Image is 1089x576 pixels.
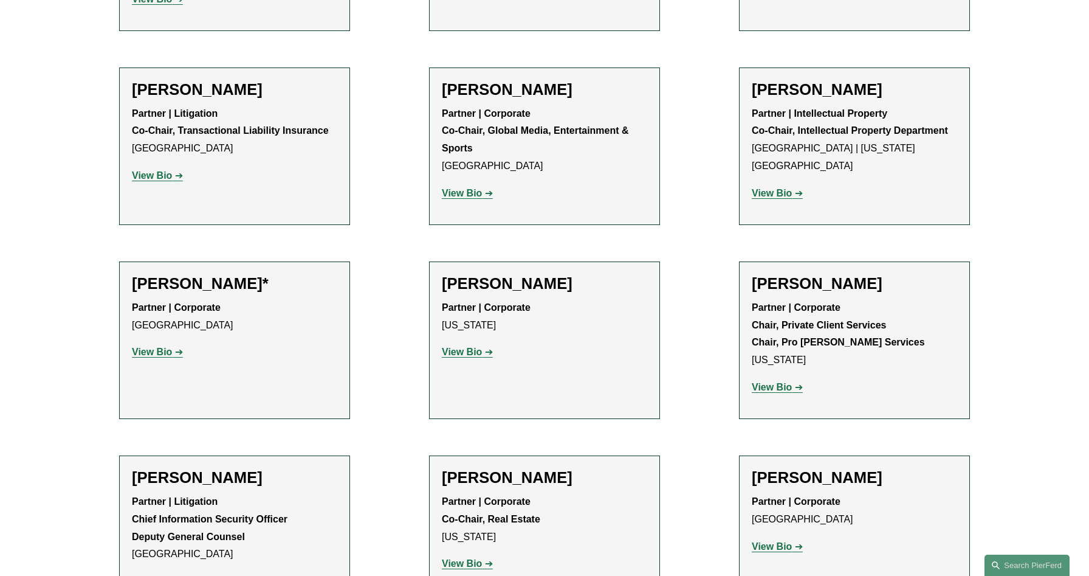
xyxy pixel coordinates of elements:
strong: View Bio [442,347,482,357]
p: [GEOGRAPHIC_DATA] [752,493,957,529]
p: [US_STATE] [752,299,957,369]
h2: [PERSON_NAME] [132,468,337,487]
p: [GEOGRAPHIC_DATA] [132,299,337,335]
h2: [PERSON_NAME] [132,80,337,99]
strong: View Bio [752,541,792,552]
strong: Partner | Corporate [442,302,531,313]
h2: [PERSON_NAME] [442,274,647,293]
h2: [PERSON_NAME]* [132,274,337,293]
strong: Partner | Litigation [132,108,218,119]
strong: Chief Information Security Officer Deputy General Counsel [132,514,287,542]
a: View Bio [442,558,493,569]
strong: Partner | Corporate Co-Chair, Global Media, Entertainment & Sports [442,108,631,154]
p: [US_STATE] [442,493,647,546]
h2: [PERSON_NAME] [752,274,957,293]
h2: [PERSON_NAME] [752,80,957,99]
a: View Bio [442,347,493,357]
strong: Partner | Litigation [132,496,218,507]
strong: Partner | Corporate [752,496,840,507]
p: [GEOGRAPHIC_DATA] [442,105,647,175]
a: View Bio [132,170,183,181]
strong: View Bio [132,347,172,357]
strong: View Bio [752,188,792,198]
p: [GEOGRAPHIC_DATA] [132,105,337,158]
a: View Bio [442,188,493,198]
strong: Partner | Corporate Co-Chair, Real Estate [442,496,540,524]
p: [GEOGRAPHIC_DATA] [132,493,337,563]
strong: View Bio [442,558,482,569]
strong: Co-Chair, Transactional Liability Insurance [132,125,329,136]
h2: [PERSON_NAME] [752,468,957,487]
a: View Bio [752,541,803,552]
a: View Bio [752,382,803,392]
strong: View Bio [752,382,792,392]
p: [US_STATE] [442,299,647,335]
a: Search this site [984,555,1070,576]
a: View Bio [752,188,803,198]
strong: Partner | Corporate [132,302,221,313]
p: [GEOGRAPHIC_DATA] | [US_STATE][GEOGRAPHIC_DATA] [752,105,957,175]
h2: [PERSON_NAME] [442,80,647,99]
h2: [PERSON_NAME] [442,468,647,487]
a: View Bio [132,347,183,357]
strong: Partner | Intellectual Property Co-Chair, Intellectual Property Department [752,108,948,136]
strong: View Bio [132,170,172,181]
strong: Partner | Corporate Chair, Private Client Services Chair, Pro [PERSON_NAME] Services [752,302,925,348]
strong: View Bio [442,188,482,198]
